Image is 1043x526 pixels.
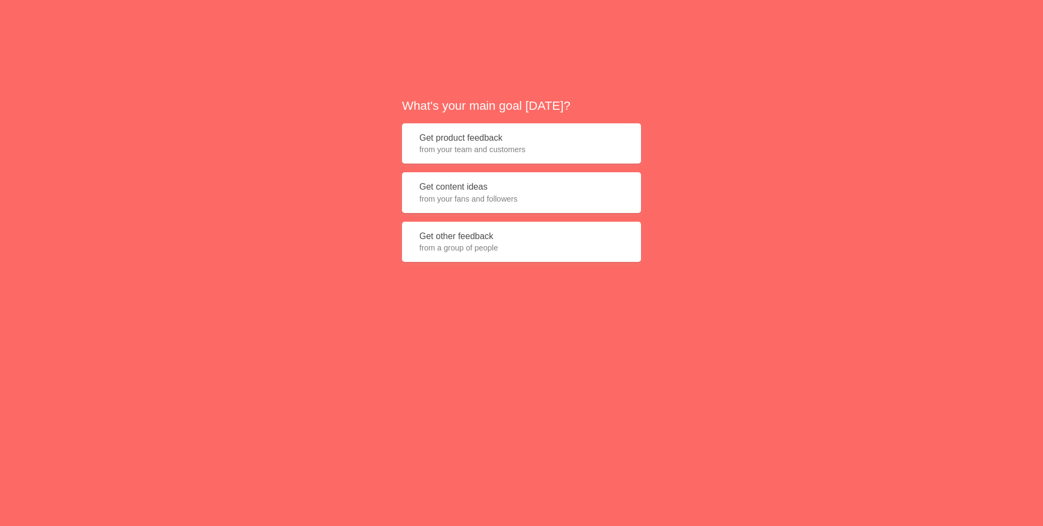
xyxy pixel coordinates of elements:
[419,242,624,253] span: from a group of people
[402,97,641,114] h2: What's your main goal [DATE]?
[402,172,641,213] button: Get content ideasfrom your fans and followers
[419,193,624,204] span: from your fans and followers
[402,222,641,262] button: Get other feedbackfrom a group of people
[402,123,641,164] button: Get product feedbackfrom your team and customers
[419,144,624,155] span: from your team and customers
